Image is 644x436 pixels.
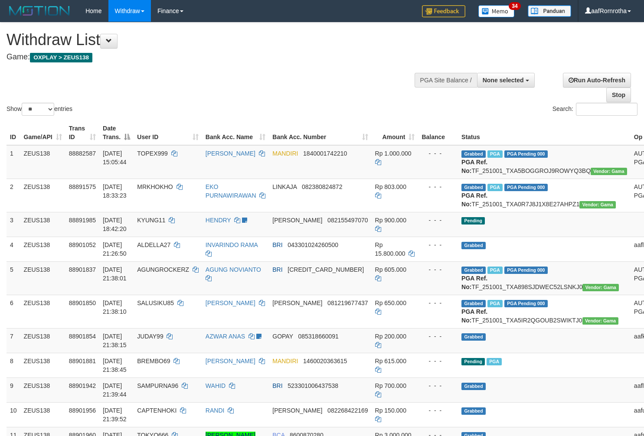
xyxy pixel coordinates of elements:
span: Grabbed [461,150,486,158]
td: 10 [7,402,20,427]
span: Copy 085318660091 to clipboard [298,333,338,340]
td: TF_251001_TXA0R7J8J1X8E27AHPZ1 [458,179,631,212]
span: TOPEX999 [137,150,168,157]
td: ZEUS138 [20,145,65,179]
a: AZWAR ANAS [206,333,245,340]
td: ZEUS138 [20,179,65,212]
a: WAHID [206,382,226,389]
th: Trans ID: activate to sort column ascending [65,120,99,145]
a: INVARINDO RAMA [206,241,258,248]
td: ZEUS138 [20,353,65,377]
td: ZEUS138 [20,328,65,353]
div: - - - [422,265,454,274]
td: ZEUS138 [20,295,65,328]
span: Rp 150.000 [375,407,406,414]
span: 88901854 [69,333,96,340]
span: [DATE] 18:42:20 [103,217,127,232]
span: 88901942 [69,382,96,389]
span: Copy 081219677437 to clipboard [327,299,368,306]
a: [PERSON_NAME] [206,358,255,364]
td: ZEUS138 [20,402,65,427]
td: ZEUS138 [20,261,65,295]
span: BRI [272,382,282,389]
span: 88901052 [69,241,96,248]
div: - - - [422,332,454,341]
th: ID [7,120,20,145]
span: Rp 803.000 [375,183,406,190]
span: MANDIRI [272,358,298,364]
img: Feedback.jpg [422,5,465,17]
td: ZEUS138 [20,377,65,402]
span: [DATE] 21:38:10 [103,299,127,315]
div: - - - [422,299,454,307]
span: Pending [461,217,485,225]
img: panduan.png [528,5,571,17]
span: Grabbed [461,407,486,415]
span: 88901837 [69,266,96,273]
td: TF_251001_TXA898SJDWEC52LSNKJ0 [458,261,631,295]
div: - - - [422,182,454,191]
span: [DATE] 18:33:23 [103,183,127,199]
span: Vendor URL: https://trx31.1velocity.biz [582,317,619,325]
th: Date Trans.: activate to sort column descending [99,120,134,145]
td: 4 [7,237,20,261]
span: AGUNGROCKERZ [137,266,189,273]
span: Rp 650.000 [375,299,406,306]
th: Amount: activate to sort column ascending [372,120,418,145]
span: LINKAJA [272,183,297,190]
td: 1 [7,145,20,179]
h1: Withdraw List [7,31,421,49]
td: TF_251001_TXA5IR2QGOUB2SWIKTJ0 [458,295,631,328]
span: Copy 082155497070 to clipboard [327,217,368,224]
input: Search: [576,103,637,116]
span: BRI [272,266,282,273]
span: OXPLAY > ZEUS138 [30,53,92,62]
span: 88901881 [69,358,96,364]
span: Copy 629401015935530 to clipboard [288,266,364,273]
img: MOTION_logo.png [7,4,72,17]
div: - - - [422,381,454,390]
label: Show entries [7,103,72,116]
span: Marked by aafpengsreynich [487,184,503,191]
span: [PERSON_NAME] [272,299,322,306]
th: Bank Acc. Name: activate to sort column ascending [202,120,269,145]
span: Vendor URL: https://trx31.1velocity.biz [582,284,619,291]
span: [DATE] 21:39:52 [103,407,127,423]
span: Vendor URL: https://trx31.1velocity.biz [591,168,627,175]
span: Copy 1840001742210 to clipboard [303,150,347,157]
span: Grabbed [461,242,486,249]
th: Bank Acc. Number: activate to sort column ascending [269,120,371,145]
span: Rp 900.000 [375,217,406,224]
span: Marked by aafnoeunsreypich [487,150,503,158]
img: Button%20Memo.svg [478,5,515,17]
td: ZEUS138 [20,237,65,261]
span: None selected [483,77,524,84]
span: SALUSIKU85 [137,299,174,306]
th: Game/API: activate to sort column ascending [20,120,65,145]
span: ALDELLA27 [137,241,170,248]
span: Vendor URL: https://trx31.1velocity.biz [579,201,616,208]
td: 7 [7,328,20,353]
span: Copy 082380824872 to clipboard [302,183,342,190]
td: 6 [7,295,20,328]
th: Status [458,120,631,145]
span: [DATE] 15:05:44 [103,150,127,166]
span: Rp 700.000 [375,382,406,389]
button: None selected [477,73,535,88]
span: PGA Pending [504,184,548,191]
a: Stop [606,88,631,102]
td: 9 [7,377,20,402]
span: Rp 200.000 [375,333,406,340]
div: - - - [422,406,454,415]
span: JUDAY99 [137,333,163,340]
a: AGUNG NOVIANTO [206,266,261,273]
span: BRI [272,241,282,248]
span: Copy 043301024260500 to clipboard [288,241,338,248]
a: [PERSON_NAME] [206,150,255,157]
span: [PERSON_NAME] [272,217,322,224]
td: 5 [7,261,20,295]
span: 88891575 [69,183,96,190]
a: RANDI [206,407,225,414]
span: MANDIRI [272,150,298,157]
span: GOPAY [272,333,293,340]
